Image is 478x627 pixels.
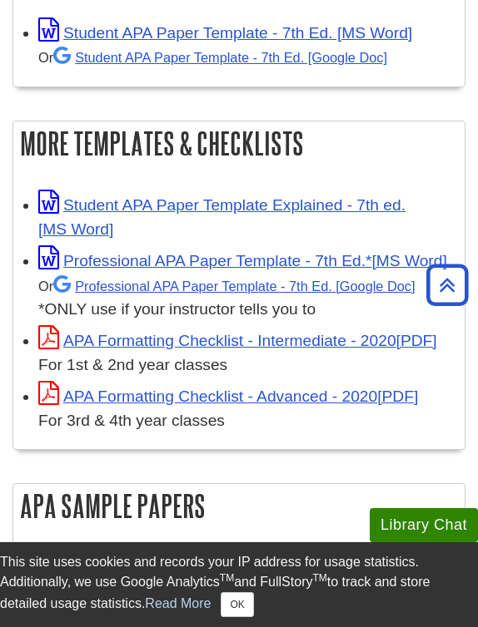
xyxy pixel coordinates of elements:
a: Link opens in new window [38,24,412,42]
a: Link opens in new window [38,252,447,269]
a: Link opens in new window [38,332,437,349]
a: Read More [145,596,211,610]
a: Back to Top [421,274,474,296]
button: Close [221,592,253,617]
h2: More Templates & Checklists [13,121,465,165]
div: *ONLY use if your instructor tells you to [38,274,456,323]
a: Link opens in new window [38,388,418,405]
a: Professional APA Paper Template - 7th Ed. [53,279,415,294]
a: Student APA Paper Template - 7th Ed. [Google Doc] [53,50,387,65]
sup: TM [220,572,234,584]
div: For 1st & 2nd year classes [38,353,456,378]
sup: TM [312,572,326,584]
small: Or [38,279,415,294]
small: Or [38,50,387,65]
h2: APA Sample Papers [13,484,465,528]
div: For 3rd & 4th year classes [38,409,456,433]
button: Library Chat [370,508,478,542]
a: Link opens in new window [38,196,406,238]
